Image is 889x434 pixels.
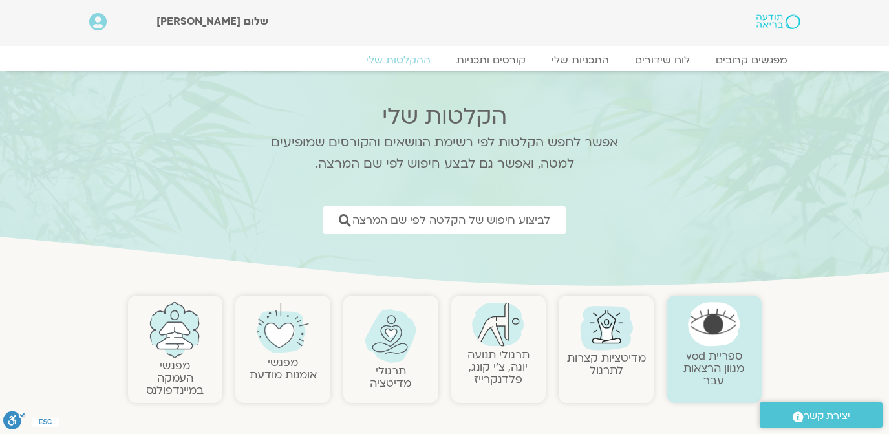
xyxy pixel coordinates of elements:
[250,355,317,382] a: מפגשיאומנות מודעת
[683,349,744,388] a: ספריית vodמגוון הרצאות עבר
[352,214,550,226] span: לביצוע חיפוש של הקלטה לפי שם המרצה
[156,14,268,28] span: שלום [PERSON_NAME]
[760,402,883,428] a: יצירת קשר
[146,358,204,398] a: מפגשיהעמקה במיינדפולנס
[567,351,646,378] a: מדיטציות קצרות לתרגול
[353,54,444,67] a: ההקלטות שלי
[444,54,539,67] a: קורסים ותכניות
[703,54,800,67] a: מפגשים קרובים
[467,347,530,387] a: תרגולי תנועהיוגה, צ׳י קונג, פלדנקרייז
[804,407,850,425] span: יצירת קשר
[370,363,411,391] a: תרגולימדיטציה
[89,54,800,67] nav: Menu
[253,132,635,175] p: אפשר לחפש הקלטות לפי רשימת הנושאים והקורסים שמופיעים למטה, ואפשר גם לבצע חיפוש לפי שם המרצה.
[323,206,566,234] a: לביצוע חיפוש של הקלטה לפי שם המרצה
[622,54,703,67] a: לוח שידורים
[539,54,622,67] a: התכניות שלי
[253,103,635,129] h2: הקלטות שלי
